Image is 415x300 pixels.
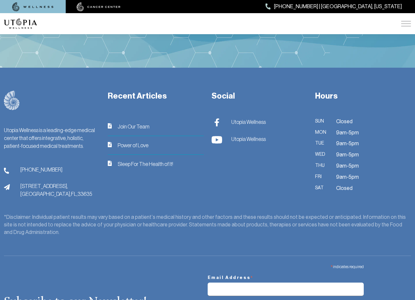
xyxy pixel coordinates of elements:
a: iconPower of Love [108,141,204,149]
a: iconSleep For The Health of It! [108,160,204,168]
h3: Hours [315,91,411,102]
span: 9am-5pm [336,162,359,170]
span: 9am-5pm [336,150,359,159]
span: 9am-5pm [336,128,359,137]
span: Tue [315,139,328,148]
span: Utopia Wellness [231,118,266,126]
a: Utopia Wellness Utopia Wellness [212,134,302,144]
span: Sat [315,184,328,193]
a: [PHONE_NUMBER] | [GEOGRAPHIC_DATA], [US_STATE] [265,2,402,11]
span: Utopia Wellness [231,135,266,143]
div: Utopia Wellness is a leading-edge medical center that offers integrative, holistic, patient-focus... [4,126,100,150]
span: Sun [315,117,328,126]
img: Utopia Wellness [212,118,222,127]
img: logo [4,18,37,29]
span: Sleep For The Health of It! [118,160,173,168]
div: *Disclaimer: Individual patient results may vary based on a patient’s medical history and other f... [4,214,411,236]
a: phone[PHONE_NUMBER] [4,166,100,174]
img: Utopia Wellness [212,136,222,144]
span: 9am-5pm [336,173,359,181]
span: 9am-5pm [336,139,359,148]
a: iconJoin Our Team [108,123,204,130]
h3: Social [212,91,308,102]
img: icon [108,123,112,128]
a: address[STREET_ADDRESS],[GEOGRAPHIC_DATA],FL,33635 [4,182,100,198]
span: Wed [315,150,328,159]
span: Mon [315,128,328,137]
span: Fri [315,173,328,181]
img: phone [4,168,9,174]
span: [STREET_ADDRESS], [GEOGRAPHIC_DATA], FL, 33635 [20,182,92,198]
span: Closed [336,184,353,193]
a: Utopia Wellness Utopia Wellness [212,117,302,127]
span: [PHONE_NUMBER] [20,166,62,173]
img: icon-hamburger [401,21,411,26]
img: icon [108,142,112,147]
div: indicates required [208,261,364,271]
img: logo [4,91,20,110]
img: icon [108,161,112,166]
label: Email Address [208,271,364,283]
span: Thu [315,162,328,170]
span: Power of Love [118,141,149,149]
h3: Recent Articles [108,91,204,102]
img: cancer center [77,2,121,12]
span: Join Our Team [118,123,150,130]
img: address [4,184,10,190]
span: [PHONE_NUMBER] | [GEOGRAPHIC_DATA], [US_STATE] [274,2,402,11]
span: Closed [336,117,353,126]
img: wellness [12,2,54,12]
